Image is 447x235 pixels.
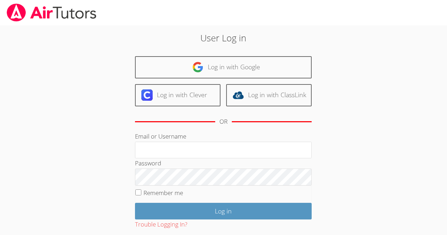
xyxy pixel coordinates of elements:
img: google-logo-50288ca7cdecda66e5e0955fdab243c47b7ad437acaf1139b6f446037453330a.svg [192,61,204,73]
button: Trouble Logging In? [135,219,187,230]
input: Log in [135,203,312,219]
label: Email or Username [135,132,186,140]
label: Remember me [143,189,183,197]
img: classlink-logo-d6bb404cc1216ec64c9a2012d9dc4662098be43eaf13dc465df04b49fa7ab582.svg [233,89,244,101]
img: airtutors_banner-c4298cdbf04f3fff15de1276eac7730deb9818008684d7c2e4769d2f7ddbe033.png [6,4,97,22]
div: OR [219,117,228,127]
a: Log in with ClassLink [226,84,312,106]
a: Log in with Google [135,56,312,78]
a: Log in with Clever [135,84,220,106]
img: clever-logo-6eab21bc6e7a338710f1a6ff85c0baf02591cd810cc4098c63d3a4b26e2feb20.svg [141,89,153,101]
h2: User Log in [103,31,344,45]
label: Password [135,159,161,167]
